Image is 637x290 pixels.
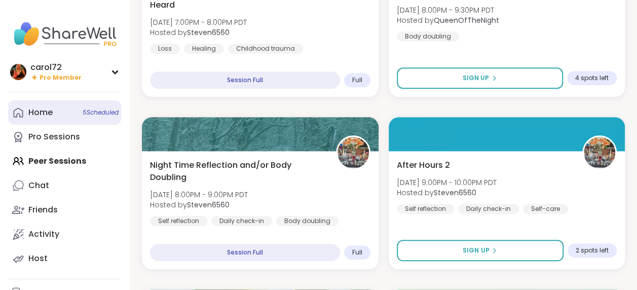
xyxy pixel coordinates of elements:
a: Chat [8,173,121,198]
b: Steven6560 [187,27,230,38]
div: Self-care [523,204,568,214]
button: Sign Up [397,67,564,89]
a: Activity [8,222,121,246]
span: Full [352,76,362,84]
span: Sign Up [463,246,489,255]
div: Loss [150,44,180,54]
span: [DATE] 7:00PM - 8:00PM PDT [150,17,247,27]
span: [DATE] 8:00PM - 9:00PM PDT [150,190,248,200]
button: Sign Up [397,240,564,261]
img: Steven6560 [338,137,369,168]
div: Session Full [150,71,340,89]
div: Body doubling [397,31,459,42]
span: [DATE] 9:00PM - 10:00PM PDT [397,177,497,188]
b: Steven6560 [187,200,230,210]
div: Daily check-in [211,216,272,226]
div: Pro Sessions [28,131,80,142]
span: Hosted by [397,188,497,198]
span: 2 spots left [576,246,609,255]
span: Pro Member [40,74,82,82]
span: 5 Scheduled [83,108,119,117]
span: Hosted by [397,15,499,25]
div: carol72 [30,62,82,73]
div: Childhood trauma [228,44,303,54]
span: Hosted by [150,27,247,38]
a: Home5Scheduled [8,100,121,125]
div: Chat [28,180,49,191]
div: Daily check-in [458,204,519,214]
div: Healing [184,44,224,54]
span: 4 spots left [575,74,609,82]
img: Steven6560 [584,137,615,168]
span: After Hours 2 [397,159,450,171]
img: ShareWell Nav Logo [8,16,121,52]
span: Hosted by [150,200,248,210]
div: Self reflection [150,216,207,226]
div: Host [28,253,48,264]
img: carol72 [10,64,26,80]
a: Pro Sessions [8,125,121,149]
div: Session Full [150,244,340,261]
div: Friends [28,204,58,215]
div: Home [28,107,53,118]
span: [DATE] 8:00PM - 9:30PM PDT [397,5,499,15]
a: Friends [8,198,121,222]
b: Steven6560 [434,188,476,198]
span: Sign Up [463,74,489,83]
div: Self reflection [397,204,454,214]
div: Body doubling [276,216,339,226]
span: Full [352,248,362,257]
div: Activity [28,229,59,240]
span: Night Time Reflection and/or Body Doubling [150,159,325,184]
a: Host [8,246,121,271]
b: QueenOfTheNight [434,15,499,25]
